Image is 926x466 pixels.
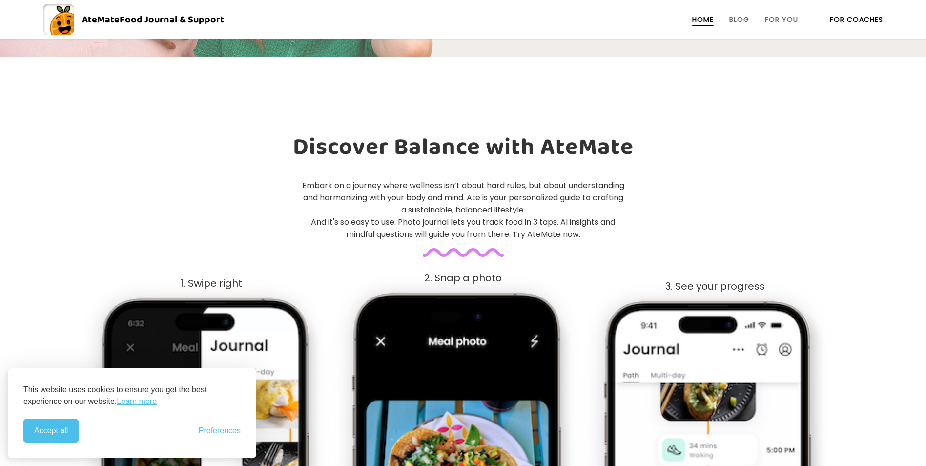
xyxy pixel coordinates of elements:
[692,16,714,23] a: Home
[23,384,241,407] p: This website uses cookies to ensure you get the best experience on our website.
[23,419,79,443] button: Accept all cookies
[765,16,798,23] a: For You
[120,12,224,27] span: Food Journal & Support
[117,396,157,407] a: Learn more
[199,426,241,435] span: Preferences
[74,12,224,27] div: AteMate
[590,281,840,292] div: 3. See your progress
[301,179,625,240] p: Embark on a journey where wellness isn’t about hard rules, but about understanding and harmonizin...
[199,426,241,435] button: Toggle preferences
[86,278,336,289] div: 1. Swipe right
[729,16,749,23] a: Blog
[830,16,883,23] a: For Coaches
[43,4,883,35] a: AteMateFood Journal & Support
[338,273,588,284] div: 2. Snap a photo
